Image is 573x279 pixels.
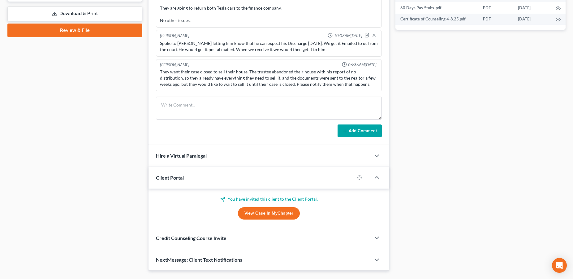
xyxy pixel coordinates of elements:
a: Review & File [7,24,142,37]
td: PDF [478,2,513,13]
div: They want their case closed to sell their house. The trustee abandoned their house with his repor... [160,69,378,87]
a: View Case in MyChapter [238,207,300,220]
td: PDF [478,14,513,25]
span: 06:36AM[DATE] [348,62,377,68]
span: 10:03AM[DATE] [334,33,362,39]
span: NextMessage: Client Text Notifications [156,257,242,263]
div: Spoke to [PERSON_NAME] letting him know that he can expect his Discharge [DATE]. We get it Emaile... [160,40,378,53]
span: Client Portal [156,175,184,181]
a: Download & Print [7,7,142,21]
div: [PERSON_NAME] [160,33,189,39]
td: 60 Days Pay Stubs-pdf [395,2,478,13]
td: [DATE] [513,14,551,25]
button: Add Comment [338,124,382,137]
span: Hire a Virtual Paralegal [156,153,207,159]
td: [DATE] [513,2,551,13]
div: Open Intercom Messenger [552,258,567,273]
span: Credit Counseling Course Invite [156,235,226,241]
td: Certificate of Counseling 4-8.25.pdf [395,14,478,25]
div: [PERSON_NAME] [160,62,189,68]
p: You have invited this client to the Client Portal. [156,196,382,202]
